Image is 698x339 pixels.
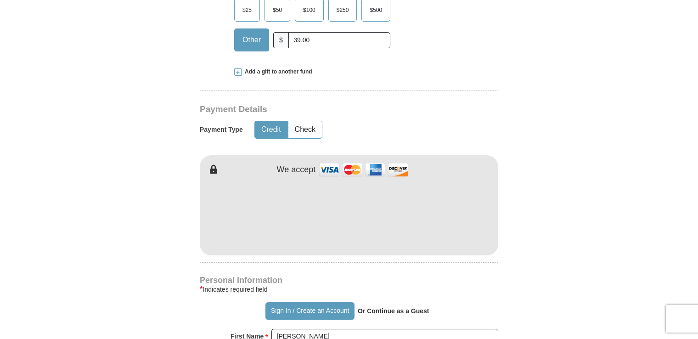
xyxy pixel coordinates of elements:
strong: Or Continue as a Guest [358,307,429,315]
h3: Payment Details [200,104,434,115]
h5: Payment Type [200,126,243,134]
span: $100 [298,3,320,17]
h4: We accept [277,165,316,175]
button: Check [288,121,322,138]
div: Indicates required field [200,284,498,295]
button: Credit [255,121,287,138]
span: $25 [238,3,256,17]
button: Sign In / Create an Account [265,302,354,320]
span: Add a gift to another fund [242,68,312,76]
span: $ [273,32,289,48]
h4: Personal Information [200,277,498,284]
img: credit cards accepted [318,160,410,180]
input: Other Amount [288,32,390,48]
span: $500 [365,3,387,17]
span: $50 [268,3,287,17]
span: Other [238,33,265,47]
span: $250 [332,3,354,17]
